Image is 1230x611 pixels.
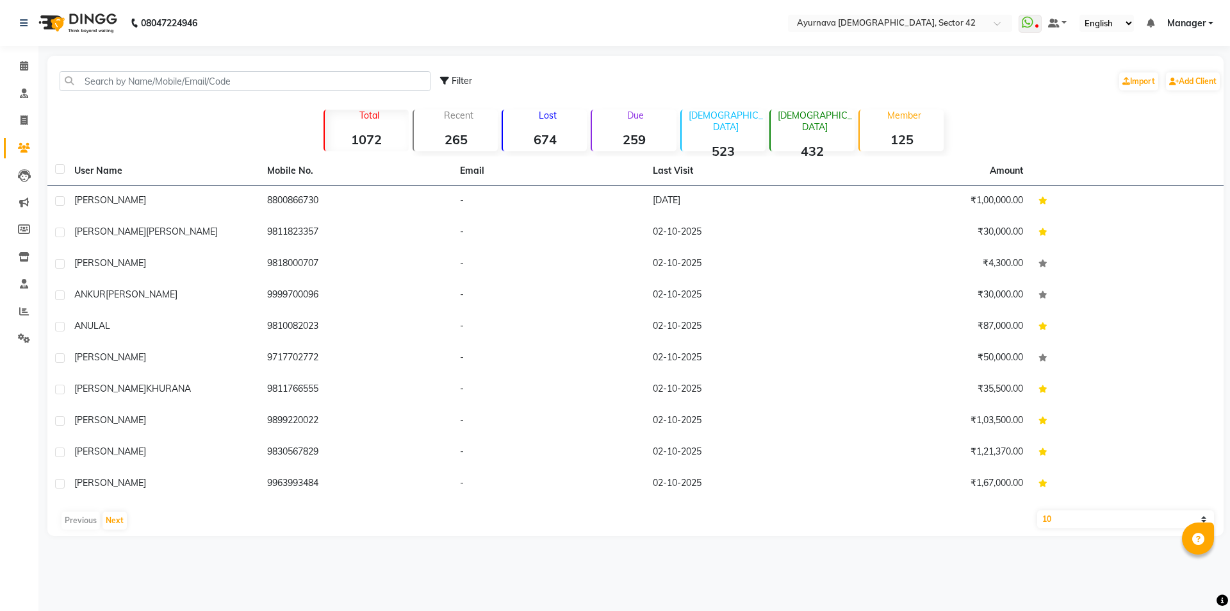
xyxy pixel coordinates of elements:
[452,312,645,343] td: -
[645,343,838,374] td: 02-10-2025
[94,320,110,331] span: LAL
[60,71,430,91] input: Search by Name/Mobile/Email/Code
[645,280,838,312] td: 02-10-2025
[771,143,855,159] strong: 432
[452,156,645,186] th: Email
[838,469,1031,500] td: ₹1,67,000.00
[259,280,452,312] td: 9999700096
[452,469,645,500] td: -
[419,110,498,121] p: Recent
[74,383,146,394] span: [PERSON_NAME]
[776,110,855,133] p: [DEMOGRAPHIC_DATA]
[67,156,259,186] th: User Name
[452,186,645,217] td: -
[146,226,218,237] span: [PERSON_NAME]
[74,320,94,331] span: ANU
[452,217,645,249] td: -
[74,446,146,457] span: [PERSON_NAME]
[259,312,452,343] td: 9810082023
[259,469,452,500] td: 9963993484
[259,374,452,406] td: 9811766555
[645,217,838,249] td: 02-10-2025
[33,5,120,41] img: logo
[325,131,409,147] strong: 1072
[259,156,452,186] th: Mobile No.
[452,406,645,437] td: -
[259,437,452,469] td: 9830567829
[146,383,191,394] span: KHURANA
[838,186,1031,217] td: ₹1,00,000.00
[452,374,645,406] td: -
[1119,72,1158,90] a: Import
[330,110,409,121] p: Total
[1167,17,1206,30] span: Manager
[259,217,452,249] td: 9811823357
[645,156,838,186] th: Last Visit
[838,437,1031,469] td: ₹1,21,370.00
[102,512,127,530] button: Next
[1166,72,1220,90] a: Add Client
[74,351,146,363] span: [PERSON_NAME]
[74,289,106,300] span: ANKUR
[74,414,146,426] span: [PERSON_NAME]
[74,477,146,489] span: [PERSON_NAME]
[259,249,452,280] td: 9818000707
[838,312,1031,343] td: ₹87,000.00
[74,226,146,237] span: [PERSON_NAME]
[645,437,838,469] td: 02-10-2025
[645,374,838,406] td: 02-10-2025
[452,343,645,374] td: -
[645,469,838,500] td: 02-10-2025
[259,343,452,374] td: 9717702772
[838,249,1031,280] td: ₹4,300.00
[645,406,838,437] td: 02-10-2025
[141,5,197,41] b: 08047224946
[452,75,472,87] span: Filter
[838,374,1031,406] td: ₹35,500.00
[838,406,1031,437] td: ₹1,03,500.00
[682,143,766,159] strong: 523
[592,131,676,147] strong: 259
[860,131,944,147] strong: 125
[452,249,645,280] td: -
[645,312,838,343] td: 02-10-2025
[259,186,452,217] td: 8800866730
[503,131,587,147] strong: 674
[414,131,498,147] strong: 265
[865,110,944,121] p: Member
[259,406,452,437] td: 9899220022
[594,110,676,121] p: Due
[645,249,838,280] td: 02-10-2025
[838,343,1031,374] td: ₹50,000.00
[838,280,1031,312] td: ₹30,000.00
[452,280,645,312] td: -
[452,437,645,469] td: -
[982,156,1031,185] th: Amount
[645,186,838,217] td: [DATE]
[838,217,1031,249] td: ₹30,000.00
[74,257,146,269] span: [PERSON_NAME]
[508,110,587,121] p: Lost
[106,289,177,300] span: [PERSON_NAME]
[687,110,766,133] p: [DEMOGRAPHIC_DATA]
[74,194,146,206] span: [PERSON_NAME]
[1176,560,1217,598] iframe: chat widget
